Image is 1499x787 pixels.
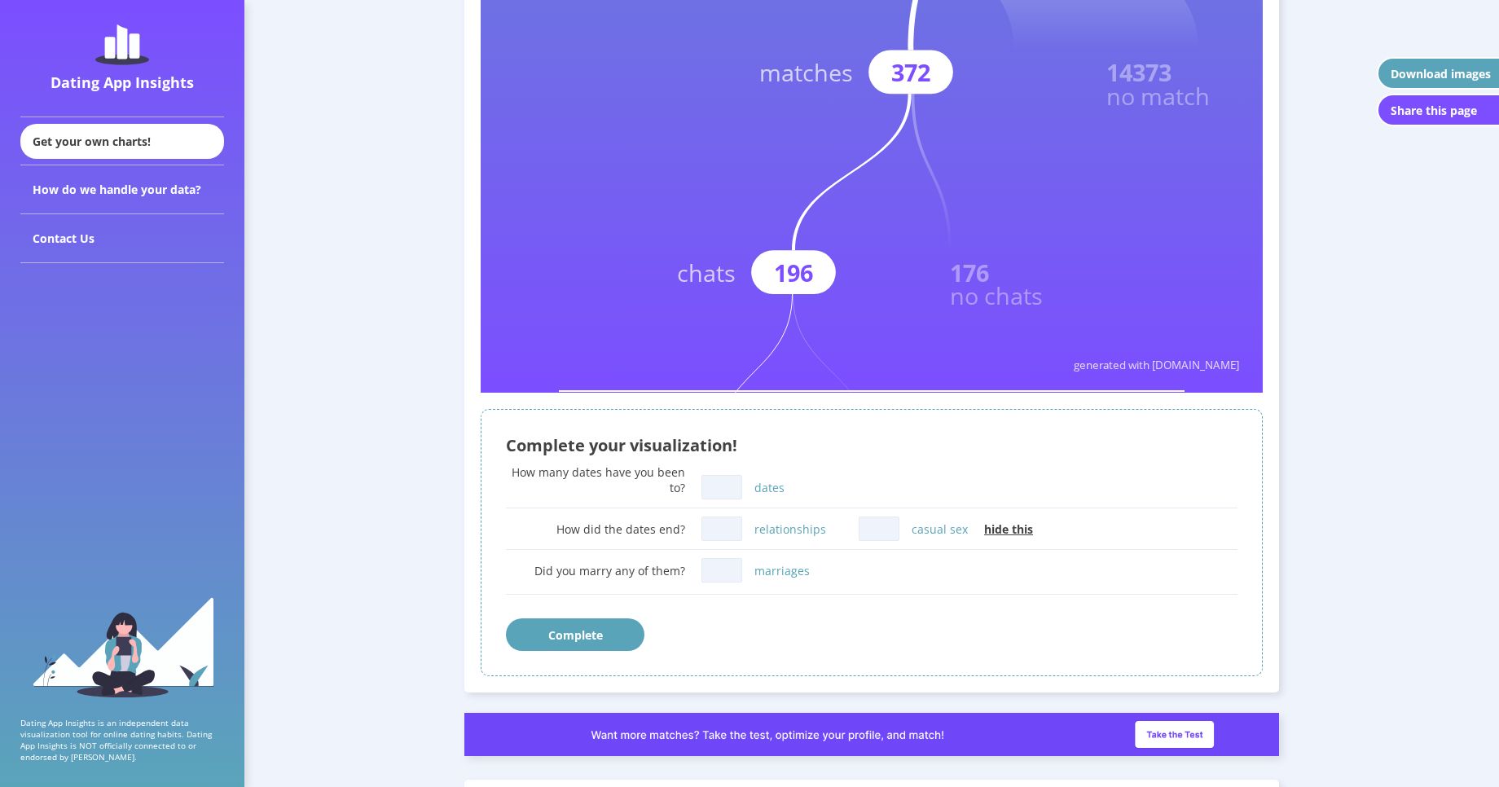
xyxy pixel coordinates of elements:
[891,56,930,88] text: 372
[506,521,685,537] div: How did the dates end?
[677,257,736,288] text: chats
[1391,66,1491,81] div: Download images
[759,56,853,88] text: matches
[912,521,968,537] label: casual sex
[95,24,149,65] img: dating-app-insights-logo.5abe6921.svg
[31,596,214,697] img: sidebar_girl.91b9467e.svg
[950,257,989,288] text: 176
[24,73,220,92] div: Dating App Insights
[1074,358,1239,372] text: generated with [DOMAIN_NAME]
[1391,103,1477,118] div: Share this page
[20,165,224,214] div: How do we handle your data?
[754,521,826,537] label: relationships
[774,257,813,288] text: 196
[20,124,224,159] div: Get your own charts!
[506,618,644,651] button: Complete
[950,279,1043,311] text: no chats
[506,434,1237,456] div: Complete your visualization!
[1106,56,1172,88] text: 14373
[754,480,785,495] label: dates
[506,464,685,495] div: How many dates have you been to?
[754,563,810,578] label: marriages
[464,713,1279,756] img: roast_slim_banner.a2e79667.png
[20,214,224,263] div: Contact Us
[1106,80,1210,112] text: no match
[20,717,224,763] p: Dating App Insights is an independent data visualization tool for online dating habits. Dating Ap...
[984,521,1033,537] span: hide this
[1377,94,1499,126] button: Share this page
[506,563,685,578] div: Did you marry any of them?
[1377,57,1499,90] button: Download images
